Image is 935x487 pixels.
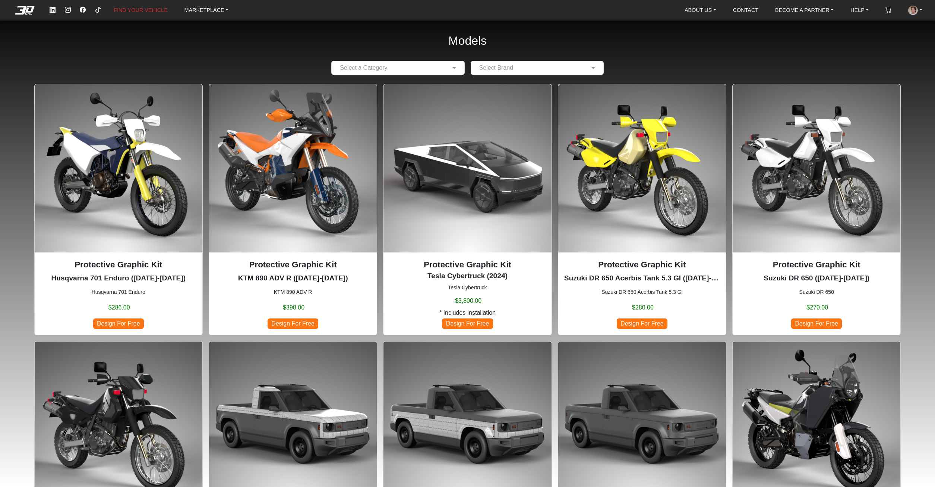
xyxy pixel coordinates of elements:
[632,303,654,312] span: $280.00
[181,4,232,17] a: MARKETPLACE
[41,288,196,296] small: Husqvarna 701 Enduro
[730,4,761,17] a: CONTACT
[455,296,481,305] span: $3,800.00
[564,273,720,284] p: Suzuki DR 650 Acerbis Tank 5.3 Gl (1996-2024)
[41,258,196,271] p: Protective Graphic Kit
[215,273,371,284] p: KTM 890 ADV R (2023-2025)
[41,273,196,284] p: Husqvarna 701 Enduro (2016-2024)
[442,318,493,329] span: Design For Free
[111,4,170,17] a: FIND YOUR VEHICLE
[448,24,487,58] h2: Models
[732,84,901,335] div: Suzuki DR 650
[389,271,545,282] p: Tesla Cybertruck (2024)
[791,318,842,329] span: Design For Free
[439,308,496,317] span: * Includes Installation
[383,84,551,252] img: Cybertrucknull2024
[739,258,894,271] p: Protective Graphic Kit
[682,4,719,17] a: ABOUT US
[739,288,894,296] small: Suzuki DR 650
[617,318,667,329] span: Design For Free
[35,84,202,252] img: 701 Enduronull2016-2024
[389,258,545,271] p: Protective Graphic Kit
[215,258,371,271] p: Protective Graphic Kit
[209,84,377,252] img: 890 ADV R null2023-2025
[383,84,552,335] div: Tesla Cybertruck
[733,84,900,252] img: DR 6501996-2024
[215,288,371,296] small: KTM 890 ADV R
[564,258,720,271] p: Protective Graphic Kit
[806,303,828,312] span: $270.00
[564,288,720,296] small: Suzuki DR 650 Acerbis Tank 5.3 Gl
[283,303,304,312] span: $398.00
[108,303,130,312] span: $286.00
[268,318,318,329] span: Design For Free
[389,284,545,292] small: Tesla Cybertruck
[93,318,144,329] span: Design For Free
[209,84,377,335] div: KTM 890 ADV R
[847,4,872,17] a: HELP
[772,4,837,17] a: BECOME A PARTNER
[558,84,726,335] div: Suzuki DR 650 Acerbis Tank 5.3 Gl
[34,84,203,335] div: Husqvarna 701 Enduro
[739,273,894,284] p: Suzuki DR 650 (1996-2024)
[558,84,726,252] img: DR 650Acerbis Tank 5.3 Gl1996-2024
